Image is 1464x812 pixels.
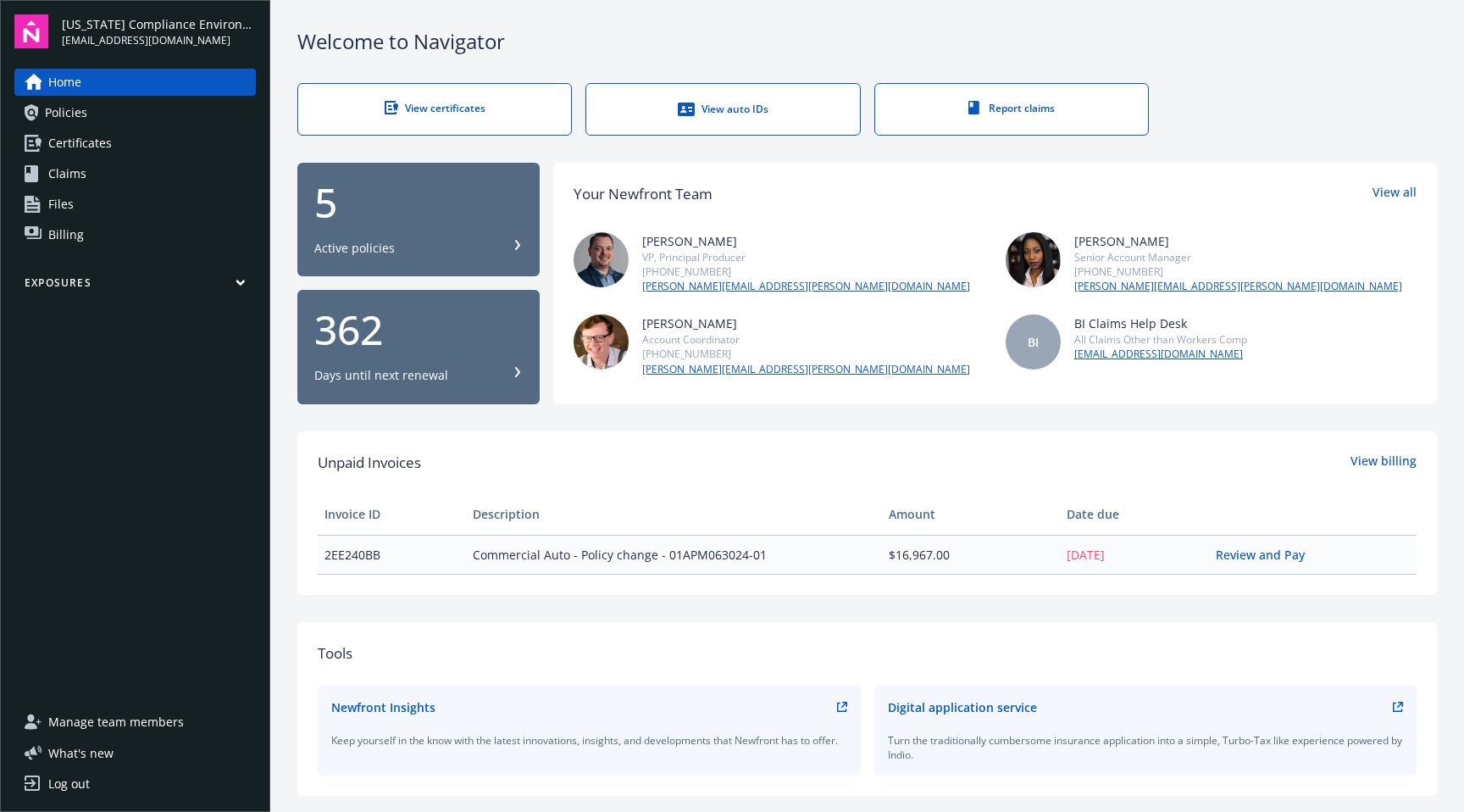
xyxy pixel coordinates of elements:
div: View certificates [332,101,537,115]
div: [PERSON_NAME] [642,314,970,332]
a: Home [14,69,256,96]
button: What's new [14,744,141,762]
span: BI [1028,333,1039,351]
a: View billing [1350,452,1417,474]
span: Billing [48,221,84,248]
td: $16,967.00 [882,535,1060,574]
span: Unpaid Invoices [318,452,421,474]
div: Log out [48,770,90,798]
span: Claims [48,160,86,187]
div: Active policies [314,240,395,257]
a: Manage team members [14,709,256,736]
a: [EMAIL_ADDRESS][DOMAIN_NAME] [1074,347,1247,362]
a: Policies [14,99,256,126]
span: Manage team members [48,709,184,736]
th: Invoice ID [318,494,466,535]
img: navigator-logo.svg [14,14,48,48]
span: Commercial Auto - Policy change - 01APM063024-01 [473,546,875,564]
div: Newfront Insights [331,698,435,716]
span: Home [48,69,81,96]
div: [PERSON_NAME] [1074,232,1402,250]
button: Exposures [14,275,256,297]
img: photo [1006,232,1061,287]
img: photo [574,232,629,287]
div: Tools [318,642,1417,665]
a: Claims [14,160,256,187]
div: Account Coordinator [642,332,970,347]
button: 362Days until next renewal [297,290,540,404]
td: 2EE240BB [318,535,466,574]
img: photo [574,314,629,370]
div: All Claims Other than Workers Comp [1074,332,1247,347]
th: Description [466,494,882,535]
a: [PERSON_NAME][EMAIL_ADDRESS][PERSON_NAME][DOMAIN_NAME] [1074,279,1402,294]
div: View auto IDs [620,101,825,118]
div: Welcome to Navigator [297,27,1437,56]
th: Date due [1060,494,1208,535]
div: 5 [314,182,523,223]
div: Senior Account Manager [1074,250,1402,264]
a: Report claims [874,83,1149,136]
a: [PERSON_NAME][EMAIL_ADDRESS][PERSON_NAME][DOMAIN_NAME] [642,362,970,377]
span: What ' s new [48,744,114,762]
a: View certificates [297,83,572,136]
span: Certificates [48,130,112,157]
div: Digital application service [888,698,1037,716]
div: Report claims [909,101,1114,115]
span: Policies [45,99,87,126]
div: VP, Principal Producer [642,250,970,264]
div: Your Newfront Team [574,183,713,205]
a: Billing [14,221,256,248]
div: Keep yourself in the know with the latest innovations, insights, and developments that Newfront h... [331,733,847,748]
a: View all [1372,183,1417,205]
button: 5Active policies [297,163,540,277]
div: Turn the traditionally cumbersome insurance application into a simple, Turbo-Tax like experience ... [888,733,1404,762]
div: [PERSON_NAME] [642,232,970,250]
div: BI Claims Help Desk [1074,314,1247,332]
div: 362 [314,309,523,350]
a: Files [14,191,256,218]
td: [DATE] [1060,535,1208,574]
div: [PHONE_NUMBER] [642,347,970,361]
div: [PHONE_NUMBER] [642,264,970,279]
a: Review and Pay [1216,547,1318,563]
a: View auto IDs [585,83,860,136]
div: Days until next renewal [314,367,448,384]
div: [PHONE_NUMBER] [1074,264,1402,279]
a: [PERSON_NAME][EMAIL_ADDRESS][PERSON_NAME][DOMAIN_NAME] [642,279,970,294]
span: Files [48,191,74,218]
span: [EMAIL_ADDRESS][DOMAIN_NAME] [62,33,256,48]
a: Certificates [14,130,256,157]
th: Amount [882,494,1060,535]
span: [US_STATE] Compliance Environmental, LLC [62,15,256,33]
button: [US_STATE] Compliance Environmental, LLC[EMAIL_ADDRESS][DOMAIN_NAME] [62,14,256,48]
